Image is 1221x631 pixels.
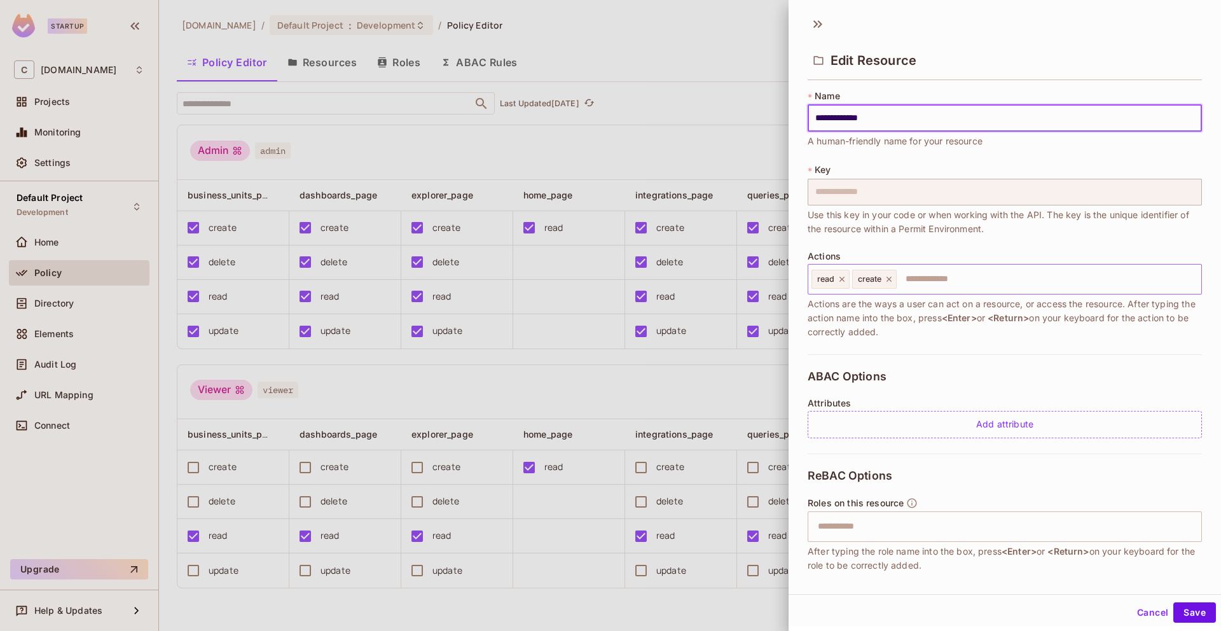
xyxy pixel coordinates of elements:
span: <Return> [1047,546,1089,557]
span: Key [815,165,831,175]
span: Name [815,91,840,101]
span: ABAC Options [808,370,886,383]
span: After typing the role name into the box, press or on your keyboard for the role to be correctly a... [808,544,1202,572]
span: A human-friendly name for your resource [808,134,983,148]
button: Save [1173,602,1216,623]
div: read [811,270,850,289]
div: create [852,270,897,289]
span: Edit Resource [831,53,916,68]
span: <Enter> [942,312,977,323]
span: ReBAC Options [808,469,892,482]
span: <Enter> [1002,546,1037,557]
span: Actions are the ways a user can act on a resource, or access the resource. After typing the actio... [808,297,1202,339]
span: create [858,274,882,284]
span: read [817,274,835,284]
span: Roles on this resource [808,498,904,508]
span: Attributes [808,398,852,408]
span: Use this key in your code or when working with the API. The key is the unique identifier of the r... [808,208,1202,236]
button: Cancel [1132,602,1173,623]
span: Actions [808,251,841,261]
div: Add attribute [808,411,1202,438]
span: <Return> [988,312,1029,323]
